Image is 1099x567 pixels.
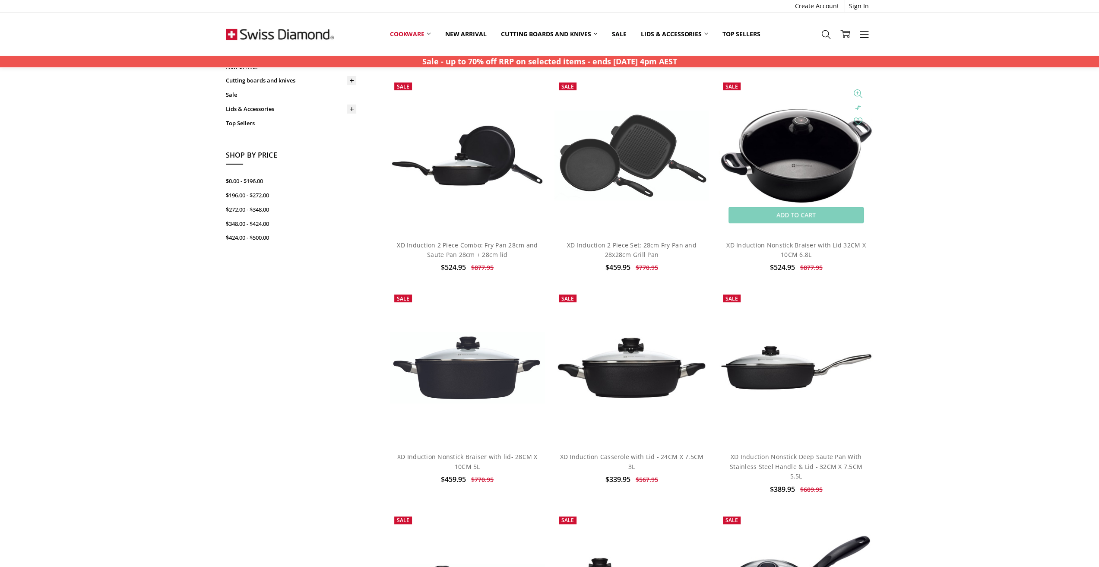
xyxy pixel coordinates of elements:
[226,188,356,203] a: $196.00 - $272.00
[390,332,545,403] img: XD Induction Nonstick Braiser with lid- 28CM X 10CM 5L
[390,290,545,445] a: XD Induction Nonstick Braiser with lid- 28CM X 10CM 5L
[441,263,466,272] span: $524.95
[800,485,822,494] span: $609.95
[636,263,658,272] span: $770.95
[226,203,356,217] a: $272.00 - $348.00
[226,231,356,245] a: $424.00 - $500.00
[554,290,709,445] a: XD Induction Casserole with Lid - 24CM X 7.5CM 3L
[226,13,334,56] img: Free Shipping On Every Order
[397,453,538,470] a: XD Induction Nonstick Braiser with lid- 28CM X 10CM 5L
[226,217,356,231] a: $348.00 - $424.00
[728,207,864,223] a: Add to Cart
[554,78,709,233] a: XD Induction 2 Piece Set: 28cm Fry Pan and 28x28cm Grill Pan
[438,25,494,44] a: New arrival
[800,263,822,272] span: $877.95
[605,475,630,484] span: $339.95
[397,295,409,302] span: Sale
[390,123,545,188] img: XD Induction 2 Piece Combo: Fry Pan 28cm and Saute Pan 28cm + 28cm lid
[471,475,494,484] span: $770.95
[422,56,677,67] strong: Sale - up to 70% off RRP on selected items - ends [DATE] 4pm AEST
[226,174,356,188] a: $0.00 - $196.00
[226,73,356,88] a: Cutting boards and knives
[561,516,574,524] span: Sale
[725,83,738,90] span: Sale
[561,295,574,302] span: Sale
[561,83,574,90] span: Sale
[725,295,738,302] span: Sale
[719,343,873,392] img: XD Induction Nonstick Deep Saute Pan With Stainless Steel Handle & Lid - 32CM X 7.5CM 5.5L
[719,78,873,233] a: XD Induction Nonstick Braiser with Lid 32CM X 10CM 6.8L
[636,475,658,484] span: $567.95
[494,25,605,44] a: Cutting boards and knives
[715,25,767,44] a: Top Sellers
[441,475,466,484] span: $459.95
[397,83,409,90] span: Sale
[471,263,494,272] span: $877.95
[390,78,545,233] a: XD Induction 2 Piece Combo: Fry Pan 28cm and Saute Pan 28cm + 28cm lid
[605,263,630,272] span: $459.95
[726,241,865,259] a: XD Induction Nonstick Braiser with Lid 32CM X 10CM 6.8L
[397,241,538,259] a: XD Induction 2 Piece Combo: Fry Pan 28cm and Saute Pan 28cm + 28cm lid
[605,25,633,44] a: Sale
[554,335,709,401] img: XD Induction Casserole with Lid - 24CM X 7.5CM 3L
[226,116,356,130] a: Top Sellers
[560,453,704,470] a: XD Induction Casserole with Lid - 24CM X 7.5CM 3L
[226,88,356,102] a: Sale
[770,263,795,272] span: $524.95
[770,485,795,494] span: $389.95
[725,516,738,524] span: Sale
[397,516,409,524] span: Sale
[383,25,438,44] a: Cookware
[719,290,873,445] a: XD Induction Nonstick Deep Saute Pan With Stainless Steel Handle & Lid - 32CM X 7.5CM 5.5L
[226,150,356,165] h5: Shop By Price
[633,25,715,44] a: Lids & Accessories
[719,107,873,204] img: XD Induction Nonstick Braiser with Lid 32CM X 10CM 6.8L
[226,102,356,116] a: Lids & Accessories
[554,111,709,200] img: XD Induction 2 Piece Set: 28cm Fry Pan and 28x28cm Grill Pan
[567,241,697,259] a: XD Induction 2 Piece Set: 28cm Fry Pan and 28x28cm Grill Pan
[730,453,862,480] a: XD Induction Nonstick Deep Saute Pan With Stainless Steel Handle & Lid - 32CM X 7.5CM 5.5L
